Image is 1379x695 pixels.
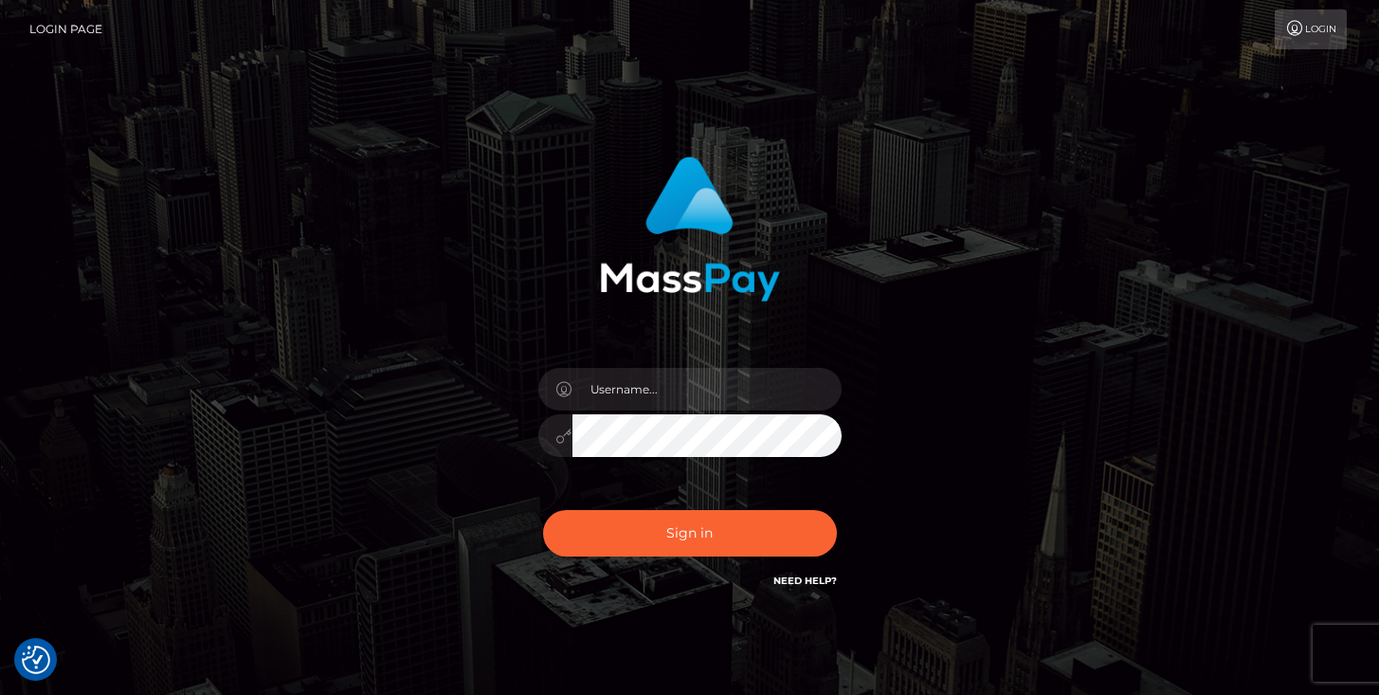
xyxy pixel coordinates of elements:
[22,646,50,674] button: Consent Preferences
[1275,9,1347,49] a: Login
[29,9,102,49] a: Login Page
[600,156,780,302] img: MassPay Login
[572,368,842,411] input: Username...
[773,575,837,587] a: Need Help?
[543,510,837,557] button: Sign in
[22,646,50,674] img: Revisit consent button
